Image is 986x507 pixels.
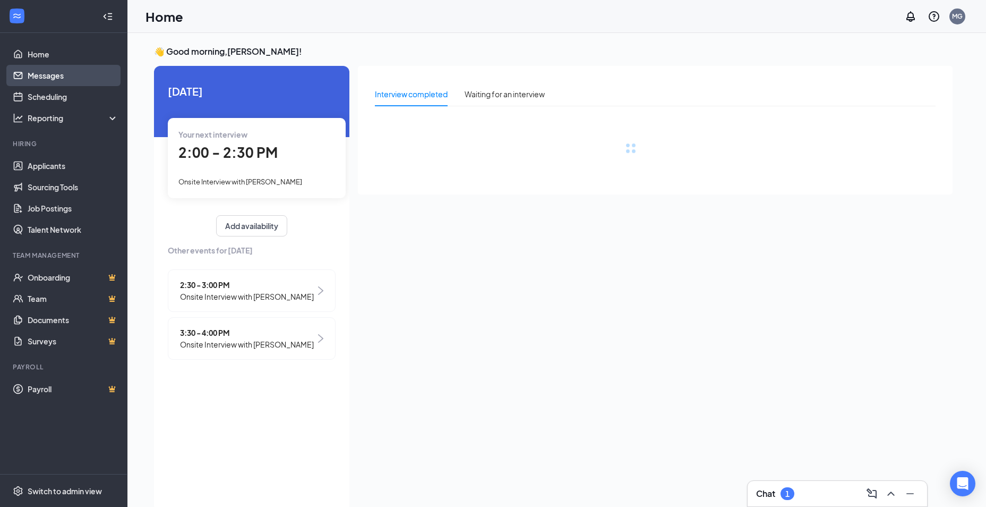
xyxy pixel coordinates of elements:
a: Sourcing Tools [28,176,118,198]
svg: Settings [13,486,23,496]
a: Talent Network [28,219,118,240]
svg: Minimize [904,487,916,500]
span: Onsite Interview with [PERSON_NAME] [180,339,314,350]
div: Waiting for an interview [465,88,545,100]
svg: QuestionInfo [928,10,940,23]
span: 2:30 - 3:00 PM [180,279,314,291]
a: Applicants [28,155,118,176]
a: Messages [28,65,118,86]
span: Your next interview [178,130,247,139]
div: Interview completed [375,88,448,100]
div: Team Management [13,251,116,260]
div: Reporting [28,113,119,123]
button: ComposeMessage [863,485,880,502]
span: Other events for [DATE] [168,244,336,256]
a: Home [28,44,118,65]
svg: Collapse [102,11,113,22]
a: SurveysCrown [28,331,118,352]
div: 1 [785,489,790,498]
svg: ComposeMessage [865,487,878,500]
a: OnboardingCrown [28,267,118,288]
h3: 👋 Good morning, [PERSON_NAME] ! [154,46,953,57]
h3: Chat [756,488,775,500]
a: DocumentsCrown [28,309,118,331]
span: Onsite Interview with [PERSON_NAME] [180,291,314,302]
svg: Analysis [13,113,23,123]
div: Payroll [13,362,116,371]
span: [DATE] [168,83,336,99]
a: TeamCrown [28,288,118,309]
a: Scheduling [28,86,118,107]
a: Job Postings [28,198,118,219]
button: Minimize [902,485,919,502]
div: Switch to admin view [28,486,102,496]
div: MG [952,12,963,21]
button: Add availability [216,215,287,236]
div: Hiring [13,139,116,148]
span: Onsite Interview with [PERSON_NAME] [178,178,302,186]
a: PayrollCrown [28,378,118,400]
span: 2:00 - 2:30 PM [178,143,278,161]
h1: Home [145,7,183,26]
div: Open Intercom Messenger [950,471,975,496]
svg: WorkstreamLogo [12,11,22,21]
svg: Notifications [904,10,917,23]
svg: ChevronUp [885,487,897,500]
button: ChevronUp [882,485,899,502]
span: 3:30 - 4:00 PM [180,327,314,339]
